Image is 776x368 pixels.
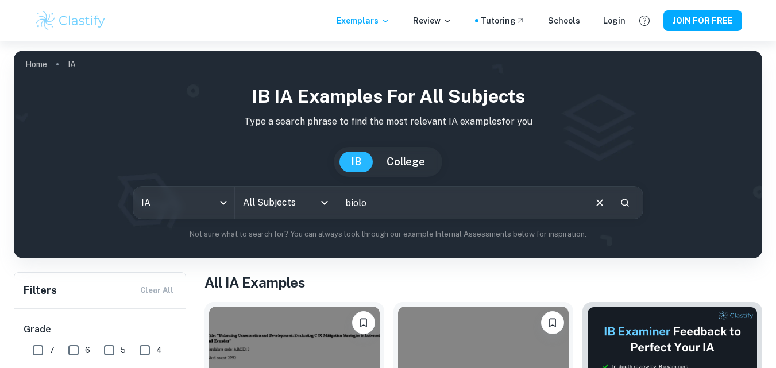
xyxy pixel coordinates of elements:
[24,282,57,299] h6: Filters
[337,187,585,219] input: E.g. player arrangements, enthalpy of combustion, analysis of a big city...
[85,344,90,357] span: 6
[34,9,107,32] img: Clastify logo
[49,344,55,357] span: 7
[337,14,390,27] p: Exemplars
[156,344,162,357] span: 4
[548,14,580,27] a: Schools
[23,228,753,240] p: Not sure what to search for? You can always look through our example Internal Assessments below f...
[23,115,753,129] p: Type a search phrase to find the most relevant IA examples for you
[133,187,235,219] div: IA
[204,272,762,293] h1: All IA Examples
[25,56,47,72] a: Home
[375,152,437,172] button: College
[24,323,177,336] h6: Grade
[589,192,611,214] button: Clear
[663,10,742,31] button: JOIN FOR FREE
[615,193,635,212] button: Search
[413,14,452,27] p: Review
[121,344,126,357] span: 5
[352,311,375,334] button: Please log in to bookmark exemplars
[14,51,762,258] img: profile cover
[541,311,564,334] button: Please log in to bookmark exemplars
[316,195,333,211] button: Open
[339,152,373,172] button: IB
[603,14,626,27] a: Login
[635,11,654,30] button: Help and Feedback
[481,14,525,27] a: Tutoring
[68,58,76,71] p: IA
[23,83,753,110] h1: IB IA examples for all subjects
